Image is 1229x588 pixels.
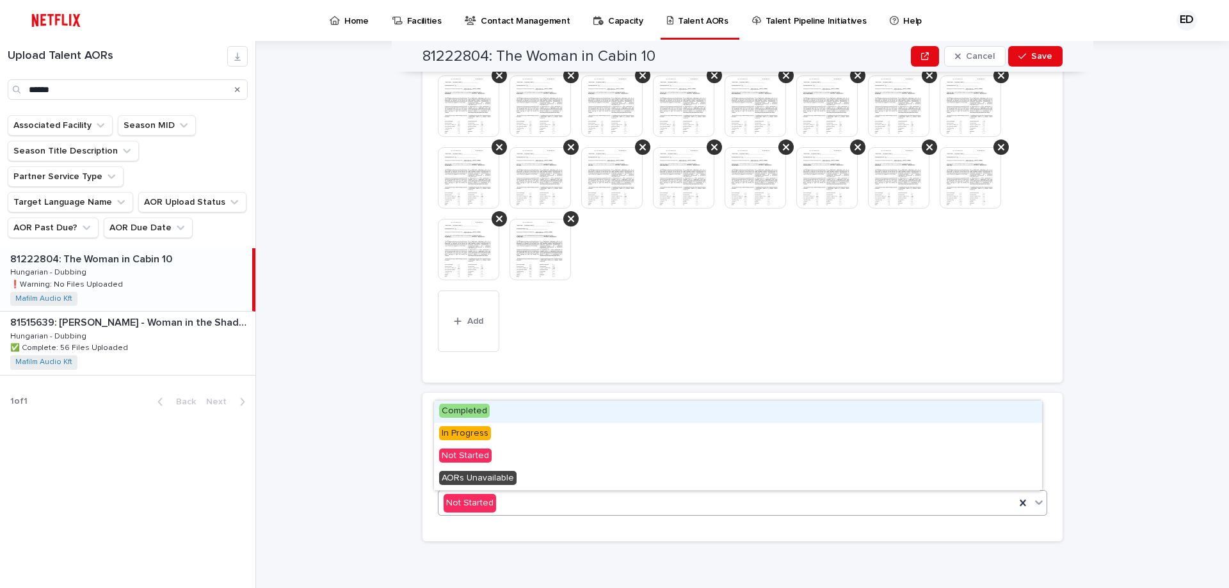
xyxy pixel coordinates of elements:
[10,251,175,266] p: 81222804: The Woman in Cabin 10
[15,358,72,367] a: Mafilm Audio Kft
[944,46,1006,67] button: Cancel
[422,47,655,66] h2: 81222804: The Woman in Cabin 10
[201,396,255,408] button: Next
[439,471,517,485] span: AORs Unavailable
[438,290,499,352] button: Add
[439,404,490,418] span: Completed
[1031,52,1052,61] span: Save
[26,8,86,33] img: ifQbXi3ZQGMSEF7WDB7W
[467,317,483,326] span: Add
[10,330,89,341] p: Hungarian - Dubbing
[10,341,131,353] p: ✅ Complete: 56 Files Uploaded
[434,445,1042,468] div: Not Started
[444,494,496,513] div: Not Started
[147,396,201,408] button: Back
[8,218,99,238] button: AOR Past Due?
[10,278,125,289] p: ❗️Warning: No Files Uploaded
[10,314,253,329] p: 81515639: [PERSON_NAME] - Woman in the Shadows: Season 1
[434,468,1042,490] div: AORs Unavailable
[439,449,492,463] span: Not Started
[8,166,124,187] button: Partner Service Type
[966,52,995,61] span: Cancel
[434,423,1042,445] div: In Progress
[10,266,89,277] p: Hungarian - Dubbing
[168,397,196,406] span: Back
[434,401,1042,423] div: Completed
[439,426,491,440] span: In Progress
[15,294,72,303] a: Mafilm Audio Kft
[138,192,246,212] button: AOR Upload Status
[206,397,234,406] span: Next
[8,141,139,161] button: Season Title Description
[8,49,227,63] h1: Upload Talent AORs
[1008,46,1063,67] button: Save
[8,115,113,136] button: Associated Facility
[118,115,196,136] button: Season MID
[8,192,133,212] button: Target Language Name
[1177,10,1197,31] div: ED
[104,218,193,238] button: AOR Due Date
[8,79,248,100] input: Search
